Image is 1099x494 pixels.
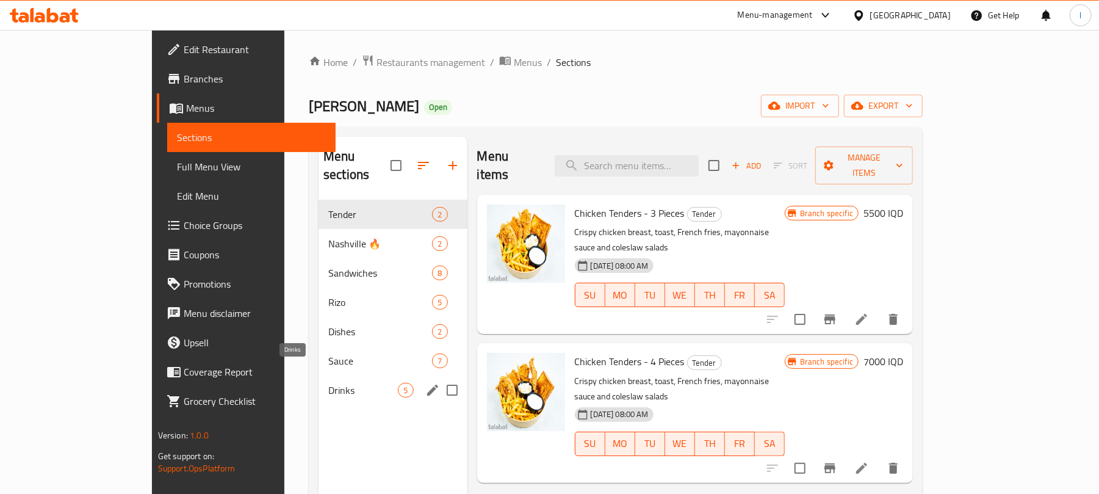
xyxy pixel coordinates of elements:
[700,435,720,452] span: TH
[432,324,447,339] div: items
[695,283,725,307] button: TH
[167,123,336,152] a: Sections
[730,435,750,452] span: FR
[575,374,785,404] p: Crispy chicken breast, toast, French fries, mayonnaise sauce and coleslaw salads
[319,229,467,258] div: Nashville 🔥2
[157,64,336,93] a: Branches
[432,236,447,251] div: items
[328,295,432,310] span: Rizo
[184,218,326,233] span: Choice Groups
[157,35,336,64] a: Edit Restaurant
[157,387,336,416] a: Grocery Checklist
[184,247,326,262] span: Coupons
[687,207,722,222] div: Tender
[167,181,336,211] a: Edit Menu
[499,54,542,70] a: Menus
[433,355,447,367] span: 7
[854,461,869,476] a: Edit menu item
[424,102,452,112] span: Open
[854,98,913,114] span: export
[328,266,432,280] div: Sandwiches
[157,269,336,299] a: Promotions
[635,432,665,456] button: TU
[580,435,600,452] span: SU
[353,55,357,70] li: /
[319,317,467,346] div: Dishes2
[547,55,551,70] li: /
[157,299,336,328] a: Menu disclaimer
[362,54,485,70] a: Restaurants management
[688,207,721,221] span: Tender
[158,427,188,443] span: Version:
[787,456,813,481] span: Select to update
[157,357,336,387] a: Coverage Report
[514,55,542,70] span: Menus
[610,435,630,452] span: MO
[870,9,951,22] div: [GEOGRAPHIC_DATA]
[665,283,695,307] button: WE
[383,153,409,178] span: Select all sections
[755,432,785,456] button: SA
[687,355,722,370] div: Tender
[586,260,654,272] span: [DATE] 08:00 AM
[738,8,813,23] div: Menu-management
[575,204,685,222] span: Chicken Tenders - 3 Pieces
[854,312,869,327] a: Edit menu item
[157,211,336,240] a: Choice Groups
[477,147,541,184] h2: Menu items
[761,95,839,117] button: import
[184,365,326,379] span: Coverage Report
[319,195,467,410] nav: Menu sections
[319,346,467,376] div: Sauce7
[555,155,699,176] input: search
[815,305,845,334] button: Branch-specific-item
[725,432,755,456] button: FR
[863,205,903,222] h6: 5500 IQD
[487,353,565,431] img: Chicken Tenders - 4 Pieces
[433,297,447,308] span: 5
[157,93,336,123] a: Menus
[580,286,600,304] span: SU
[701,153,727,178] span: Select section
[771,98,829,114] span: import
[328,236,432,251] span: Nashville 🔥
[725,283,755,307] button: FR
[177,189,326,203] span: Edit Menu
[157,240,336,269] a: Coupons
[688,356,721,370] span: Tender
[815,454,845,483] button: Branch-specific-item
[398,383,413,398] div: items
[815,147,913,184] button: Manage items
[438,151,467,180] button: Add section
[640,286,660,304] span: TU
[586,409,654,420] span: [DATE] 08:00 AM
[575,432,605,456] button: SU
[727,156,766,175] span: Add item
[635,283,665,307] button: TU
[190,427,209,443] span: 1.0.0
[186,101,326,115] span: Menus
[184,277,326,291] span: Promotions
[184,394,326,409] span: Grocery Checklist
[319,376,467,405] div: Drinks5edit
[556,55,591,70] span: Sections
[432,207,447,222] div: items
[328,354,432,368] span: Sauce
[328,207,432,222] span: Tender
[670,435,690,452] span: WE
[879,305,908,334] button: delete
[487,205,565,283] img: Chicken Tenders - 3 Pieces
[184,335,326,350] span: Upsell
[1079,9,1081,22] span: l
[433,209,447,220] span: 2
[490,55,494,70] li: /
[825,150,903,181] span: Manage items
[730,286,750,304] span: FR
[177,159,326,174] span: Full Menu View
[879,454,908,483] button: delete
[433,326,447,338] span: 2
[755,283,785,307] button: SA
[575,225,785,255] p: Crispy chicken breast, toast, French fries, mayonnaise sauce and coleslaw salads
